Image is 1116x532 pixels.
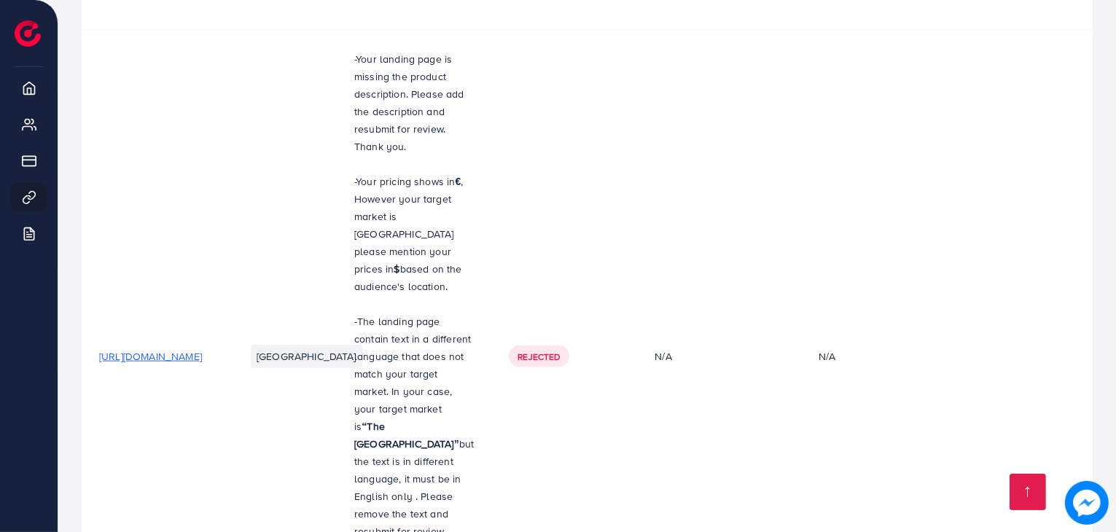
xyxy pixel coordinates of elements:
p: -Your landing page is missing the product description. Please add the description and resubmit fo... [354,50,474,155]
span: [URL][DOMAIN_NAME] [99,349,202,364]
strong: $ [394,262,399,276]
strong: € [456,174,461,189]
img: logo [15,20,41,47]
div: N/A [819,349,835,364]
img: image [1065,481,1109,525]
div: N/A [655,349,784,364]
li: [GEOGRAPHIC_DATA] [251,345,362,368]
p: -Your pricing shows in , However your target market is [GEOGRAPHIC_DATA] please mention your pric... [354,173,474,295]
span: Rejected [518,351,560,363]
